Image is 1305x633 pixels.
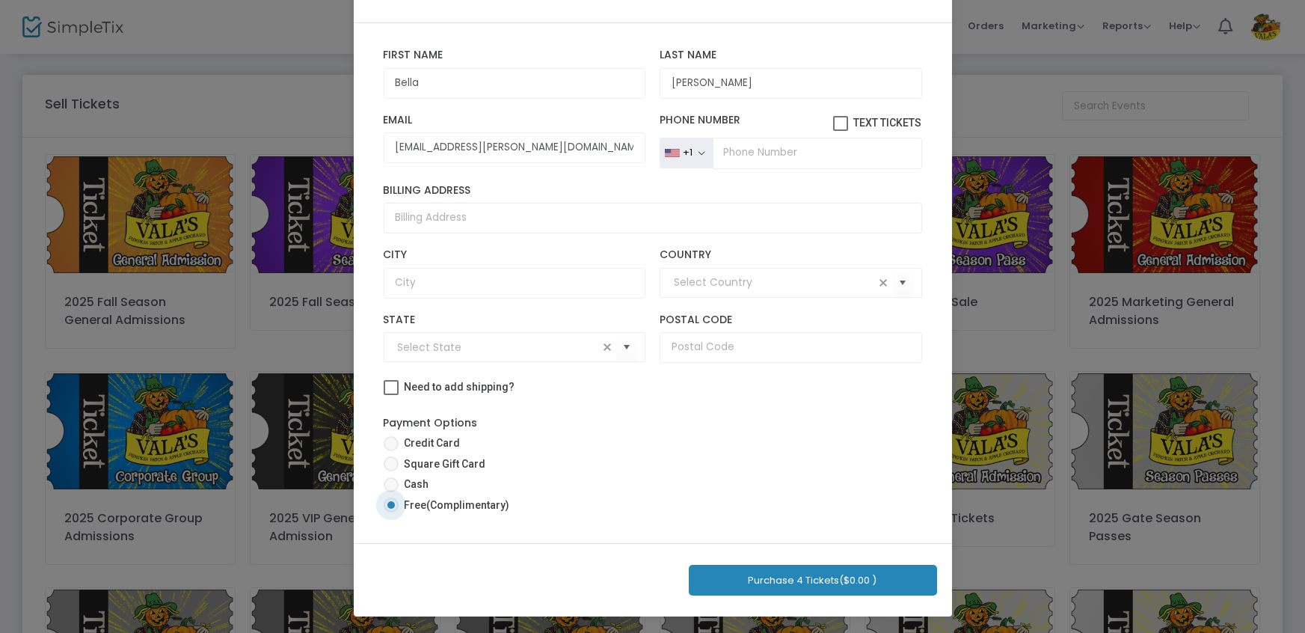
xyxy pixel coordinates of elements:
[384,268,645,299] input: City
[893,267,914,298] button: Select
[660,68,921,99] input: Last Name
[384,248,645,262] label: City
[405,381,515,393] span: Need to add shipping?
[689,565,937,596] button: Purchase 4 Tickets($0.00 )
[384,114,645,127] label: Email
[384,68,645,99] input: First Name
[674,275,874,290] input: Select Country
[384,314,645,327] label: State
[660,332,921,363] input: Postal Code
[854,117,922,129] span: Text Tickets
[660,248,921,262] label: Country
[840,573,877,587] span: ($0.00 )
[399,435,461,451] span: Credit Card
[384,203,922,233] input: Billing Address
[660,114,921,132] label: Phone Number
[427,499,510,511] span: (Complimentary)
[660,314,921,327] label: Postal Code
[384,49,645,62] label: First Name
[398,340,598,355] input: Select State
[875,274,893,292] span: clear
[384,184,922,198] label: Billing Address
[399,477,429,492] span: Cash
[660,138,713,169] button: +1
[683,147,693,159] div: +1
[399,498,510,513] span: Free
[660,49,921,62] label: Last Name
[399,456,486,472] span: Square Gift Card
[713,138,921,169] input: Phone Number
[598,338,616,356] span: clear
[616,332,637,363] button: Select
[384,132,645,163] input: Email
[384,415,478,431] label: Payment Options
